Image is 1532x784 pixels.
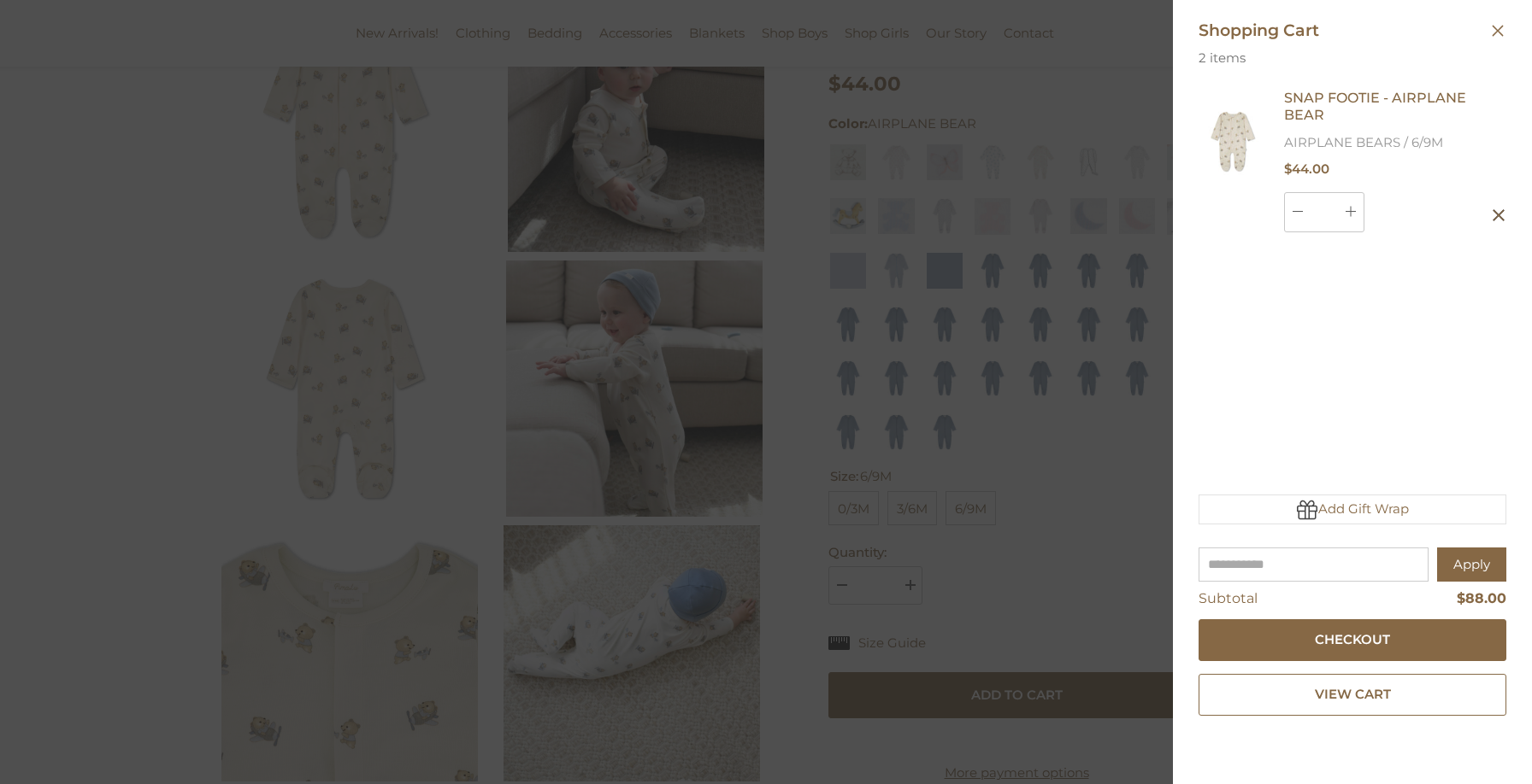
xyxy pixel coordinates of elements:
[1284,90,1489,124] a: SNAP FOOTIE - AIRPLANE BEAR
[1457,590,1506,606] span: $88.00
[1199,95,1267,186] img: SNAP FOOTIE - AIRPLANE BEAR - AIRPLANE BEARS / 6/9M
[1451,548,1493,581] div: Apply
[1284,161,1329,177] span: $44.00
[1199,590,1258,606] span: Subtotal
[1284,90,1466,123] span: SNAP FOOTIE - AIRPLANE BEAR
[1284,132,1443,153] span: AIRPLANE BEARS / 6/9M
[1210,50,1246,66] span: items
[1199,674,1506,716] a: View Cart
[1199,50,1206,66] span: 2
[1199,619,1506,661] button: Checkout
[1481,14,1515,48] button: Close
[1199,20,1506,41] span: Shopping Cart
